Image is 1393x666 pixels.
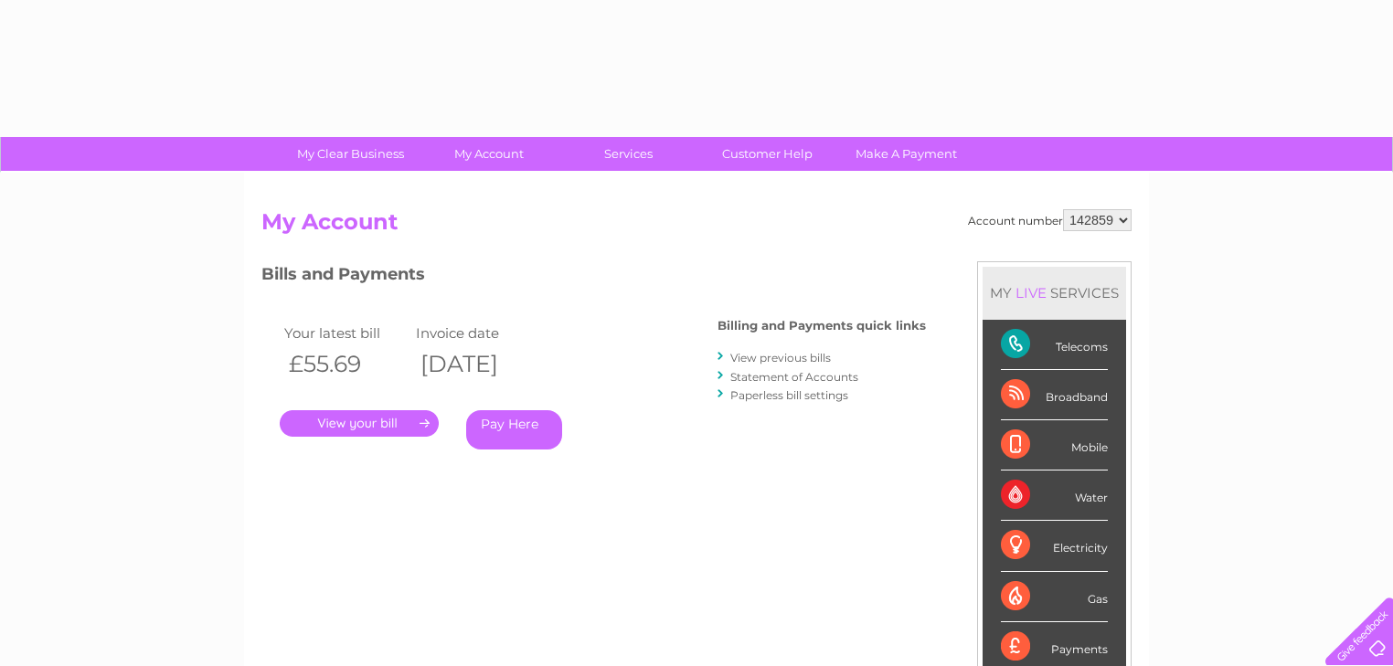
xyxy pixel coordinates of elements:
[831,137,982,171] a: Make A Payment
[466,410,562,449] a: Pay Here
[280,345,411,383] th: £55.69
[414,137,565,171] a: My Account
[553,137,704,171] a: Services
[280,321,411,345] td: Your latest bill
[1012,284,1050,301] div: LIVE
[1001,572,1108,622] div: Gas
[1001,370,1108,420] div: Broadband
[1001,521,1108,571] div: Electricity
[1001,470,1108,521] div: Water
[275,137,426,171] a: My Clear Business
[692,137,843,171] a: Customer Help
[411,321,543,345] td: Invoice date
[730,388,848,402] a: Paperless bill settings
[968,209,1132,231] div: Account number
[261,209,1132,244] h2: My Account
[280,410,439,437] a: .
[730,351,831,365] a: View previous bills
[411,345,543,383] th: [DATE]
[983,267,1126,319] div: MY SERVICES
[261,261,926,293] h3: Bills and Payments
[730,370,858,384] a: Statement of Accounts
[1001,320,1108,370] div: Telecoms
[718,319,926,333] h4: Billing and Payments quick links
[1001,420,1108,470] div: Mobile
